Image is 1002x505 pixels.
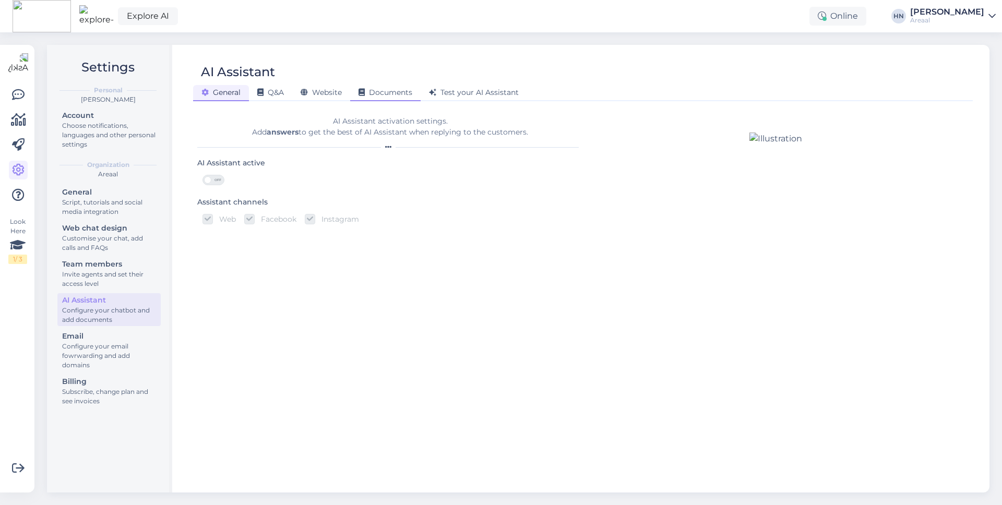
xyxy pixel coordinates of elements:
[55,170,161,179] div: Areaal
[118,7,178,25] a: Explore AI
[197,116,583,138] div: AI Assistant activation settings. Add to get the best of AI Assistant when replying to the custom...
[79,5,114,27] img: explore-ai
[910,8,996,25] a: [PERSON_NAME]Areaal
[62,270,156,288] div: Invite agents and set their access level
[8,255,27,264] div: 1 / 3
[57,221,161,254] a: Web chat designCustomise your chat, add calls and FAQs
[211,175,224,185] span: OFF
[62,223,156,234] div: Web chat design
[57,329,161,371] a: EmailConfigure your email fowrwarding and add domains
[359,88,412,97] span: Documents
[910,16,984,25] div: Areaal
[257,88,284,97] span: Q&A
[62,331,156,342] div: Email
[429,88,519,97] span: Test your AI Assistant
[62,198,156,217] div: Script, tutorials and social media integration
[62,342,156,370] div: Configure your email fowrwarding and add domains
[201,62,275,82] div: AI Assistant
[62,376,156,387] div: Billing
[62,306,156,324] div: Configure your chatbot and add documents
[62,387,156,406] div: Subscribe, change plan and see invoices
[57,109,161,151] a: AccountChoose notifications, languages and other personal settings
[62,121,156,149] div: Choose notifications, languages and other personal settings
[57,257,161,290] a: Team membersInvite agents and set their access level
[301,88,342,97] span: Website
[94,86,123,95] b: Personal
[8,217,27,264] div: Look Here
[8,53,28,73] img: Askly Logo
[62,187,156,198] div: General
[749,133,802,145] img: Illustration
[57,375,161,407] a: BillingSubscribe, change plan and see invoices
[55,95,161,104] div: [PERSON_NAME]
[809,7,866,26] div: Online
[315,214,359,224] label: Instagram
[57,185,161,218] a: GeneralScript, tutorials and social media integration
[197,158,265,169] div: AI Assistant active
[62,259,156,270] div: Team members
[910,8,984,16] div: [PERSON_NAME]
[62,295,156,306] div: AI Assistant
[62,234,156,252] div: Customise your chat, add calls and FAQs
[62,110,156,121] div: Account
[267,127,299,137] b: answers
[55,57,161,77] h2: Settings
[201,88,241,97] span: General
[891,9,906,23] div: HN
[197,197,268,208] div: Assistant channels
[87,160,129,170] b: Organization
[57,293,161,326] a: AI AssistantConfigure your chatbot and add documents
[255,214,296,224] label: Facebook
[213,214,236,224] label: Web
